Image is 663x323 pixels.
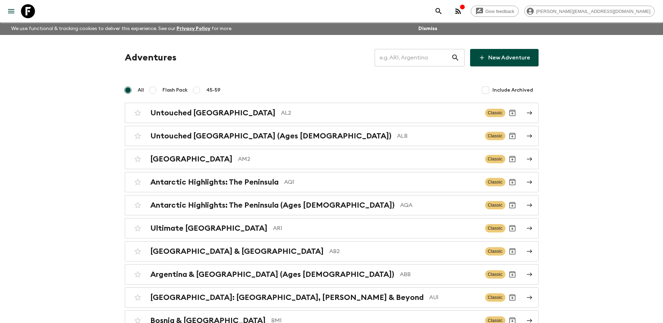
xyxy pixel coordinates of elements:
button: Archive [505,152,519,166]
span: Classic [485,293,505,302]
p: AM2 [238,155,480,163]
a: Argentina & [GEOGRAPHIC_DATA] (Ages [DEMOGRAPHIC_DATA])ABBClassicArchive [125,264,539,285]
button: Archive [505,106,519,120]
span: Classic [485,155,505,163]
a: Ultimate [GEOGRAPHIC_DATA]AR1ClassicArchive [125,218,539,238]
span: Classic [485,201,505,209]
button: Archive [505,267,519,281]
span: Flash Pack [163,87,188,94]
button: Archive [505,198,519,212]
p: AQA [400,201,480,209]
button: Archive [505,244,519,258]
div: [PERSON_NAME][EMAIL_ADDRESS][DOMAIN_NAME] [524,6,655,17]
span: Classic [485,109,505,117]
span: Classic [485,224,505,232]
a: Antarctic Highlights: The Peninsula (Ages [DEMOGRAPHIC_DATA])AQAClassicArchive [125,195,539,215]
a: [GEOGRAPHIC_DATA]: [GEOGRAPHIC_DATA], [PERSON_NAME] & BeyondAU1ClassicArchive [125,287,539,308]
a: Untouched [GEOGRAPHIC_DATA]AL2ClassicArchive [125,103,539,123]
h2: Untouched [GEOGRAPHIC_DATA] [150,108,275,117]
h2: Antarctic Highlights: The Peninsula (Ages [DEMOGRAPHIC_DATA]) [150,201,395,210]
span: All [138,87,144,94]
input: e.g. AR1, Argentina [375,48,451,67]
button: Archive [505,129,519,143]
button: Dismiss [417,24,439,34]
a: [GEOGRAPHIC_DATA]AM2ClassicArchive [125,149,539,169]
h2: Argentina & [GEOGRAPHIC_DATA] (Ages [DEMOGRAPHIC_DATA]) [150,270,394,279]
span: Include Archived [492,87,533,94]
span: Classic [485,270,505,279]
span: [PERSON_NAME][EMAIL_ADDRESS][DOMAIN_NAME] [532,9,654,14]
h2: Ultimate [GEOGRAPHIC_DATA] [150,224,267,233]
a: Give feedback [471,6,519,17]
p: We use functional & tracking cookies to deliver this experience. See our for more. [8,22,235,35]
h2: Antarctic Highlights: The Peninsula [150,178,279,187]
button: search adventures [432,4,446,18]
p: AR1 [273,224,480,232]
a: [GEOGRAPHIC_DATA] & [GEOGRAPHIC_DATA]AB2ClassicArchive [125,241,539,261]
button: menu [4,4,18,18]
h2: [GEOGRAPHIC_DATA] [150,155,232,164]
a: Antarctic Highlights: The PeninsulaAQ1ClassicArchive [125,172,539,192]
span: 45-59 [206,87,221,94]
h2: [GEOGRAPHIC_DATA]: [GEOGRAPHIC_DATA], [PERSON_NAME] & Beyond [150,293,424,302]
span: Classic [485,178,505,186]
span: Classic [485,132,505,140]
button: Archive [505,221,519,235]
span: Classic [485,247,505,256]
span: Give feedback [482,9,518,14]
p: AQ1 [284,178,480,186]
button: Archive [505,290,519,304]
button: Archive [505,175,519,189]
p: AU1 [429,293,480,302]
p: AL2 [281,109,480,117]
h2: Untouched [GEOGRAPHIC_DATA] (Ages [DEMOGRAPHIC_DATA]) [150,131,391,141]
p: ABB [400,270,480,279]
h1: Adventures [125,51,176,65]
p: AB2 [329,247,480,256]
h2: [GEOGRAPHIC_DATA] & [GEOGRAPHIC_DATA] [150,247,324,256]
a: New Adventure [470,49,539,66]
p: ALB [397,132,480,140]
a: Untouched [GEOGRAPHIC_DATA] (Ages [DEMOGRAPHIC_DATA])ALBClassicArchive [125,126,539,146]
a: Privacy Policy [176,26,210,31]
